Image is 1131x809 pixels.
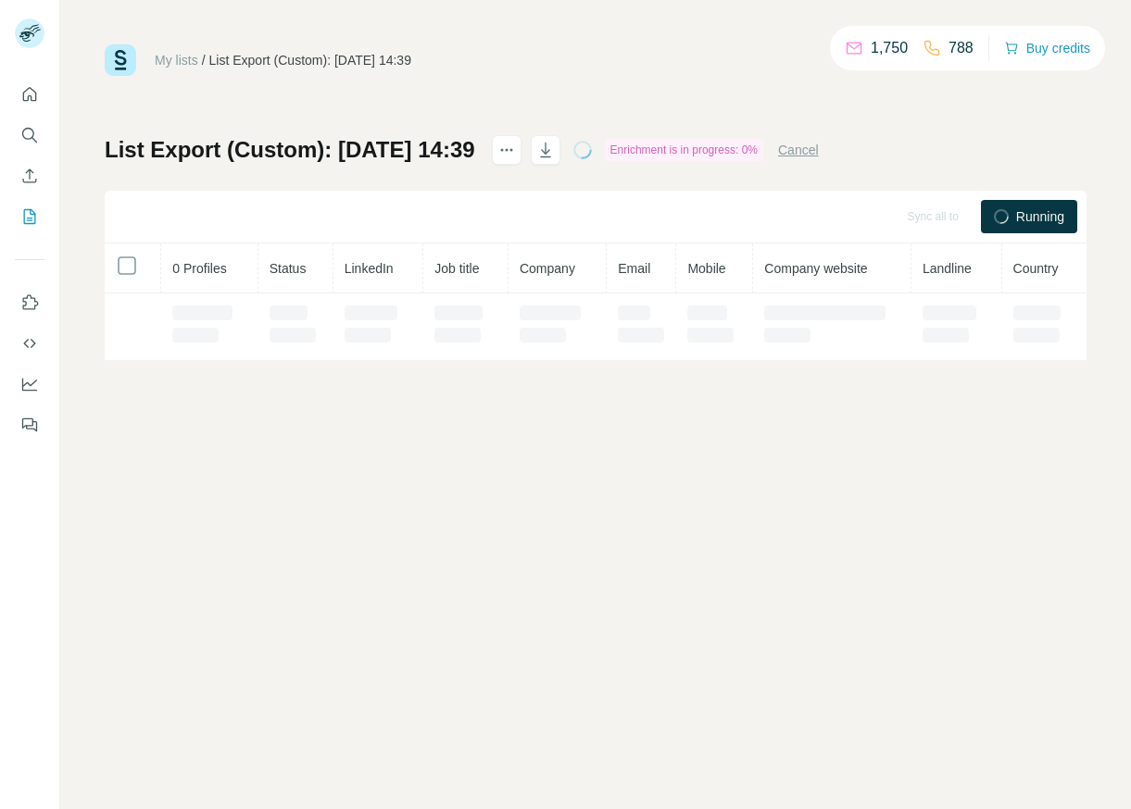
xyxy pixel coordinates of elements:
button: Quick start [15,78,44,111]
button: Buy credits [1004,35,1090,61]
button: Enrich CSV [15,159,44,193]
li: / [202,51,206,69]
span: Status [270,261,307,276]
button: Use Surfe on LinkedIn [15,286,44,319]
button: Feedback [15,408,44,442]
button: Dashboard [15,367,44,401]
p: 1,750 [871,37,908,59]
button: Cancel [778,141,819,159]
div: List Export (Custom): [DATE] 14:39 [209,51,411,69]
img: Surfe Logo [105,44,136,76]
span: Landline [923,261,972,276]
div: Enrichment is in progress: 0% [605,139,763,161]
span: Mobile [687,261,725,276]
span: Country [1013,261,1059,276]
p: 788 [949,37,974,59]
span: Company [520,261,575,276]
button: Search [15,118,44,152]
button: actions [492,135,522,165]
button: My lists [15,200,44,233]
span: Job title [434,261,479,276]
span: 0 Profiles [172,261,226,276]
button: Use Surfe API [15,327,44,360]
span: Company website [764,261,867,276]
h1: List Export (Custom): [DATE] 14:39 [105,135,475,165]
span: Email [618,261,650,276]
a: My lists [155,53,198,68]
span: Running [1016,207,1064,226]
span: LinkedIn [345,261,394,276]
